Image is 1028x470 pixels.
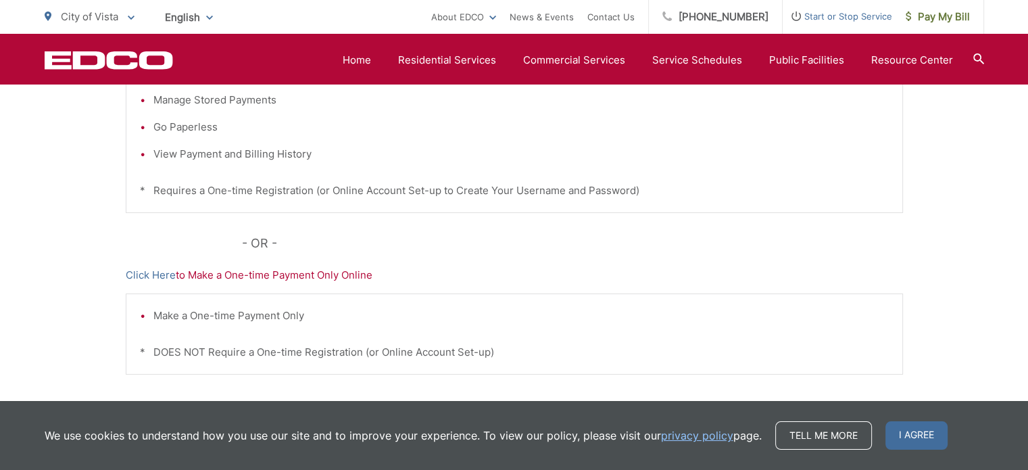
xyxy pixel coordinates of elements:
a: Tell me more [775,421,872,450]
a: privacy policy [661,427,733,444]
li: Manage Stored Payments [153,92,889,108]
a: Contact Us [587,9,635,25]
a: EDCD logo. Return to the homepage. [45,51,173,70]
a: Home [343,52,371,68]
a: Residential Services [398,52,496,68]
a: Service Schedules [652,52,742,68]
a: Resource Center [871,52,953,68]
p: - OR - [242,233,903,254]
p: to Make a One-time Payment Only Online [126,267,903,283]
a: Public Facilities [769,52,844,68]
a: Commercial Services [523,52,625,68]
span: English [155,5,223,29]
span: I agree [885,421,948,450]
a: News & Events [510,9,574,25]
p: * DOES NOT Require a One-time Registration (or Online Account Set-up) [140,344,889,360]
li: Go Paperless [153,119,889,135]
li: View Payment and Billing History [153,146,889,162]
span: City of Vista [61,10,118,23]
span: Pay My Bill [906,9,970,25]
a: About EDCO [431,9,496,25]
a: Click Here [126,267,176,283]
p: We use cookies to understand how you use our site and to improve your experience. To view our pol... [45,427,762,444]
li: Make a One-time Payment Only [153,308,889,324]
p: * Requires a One-time Registration (or Online Account Set-up to Create Your Username and Password) [140,183,889,199]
